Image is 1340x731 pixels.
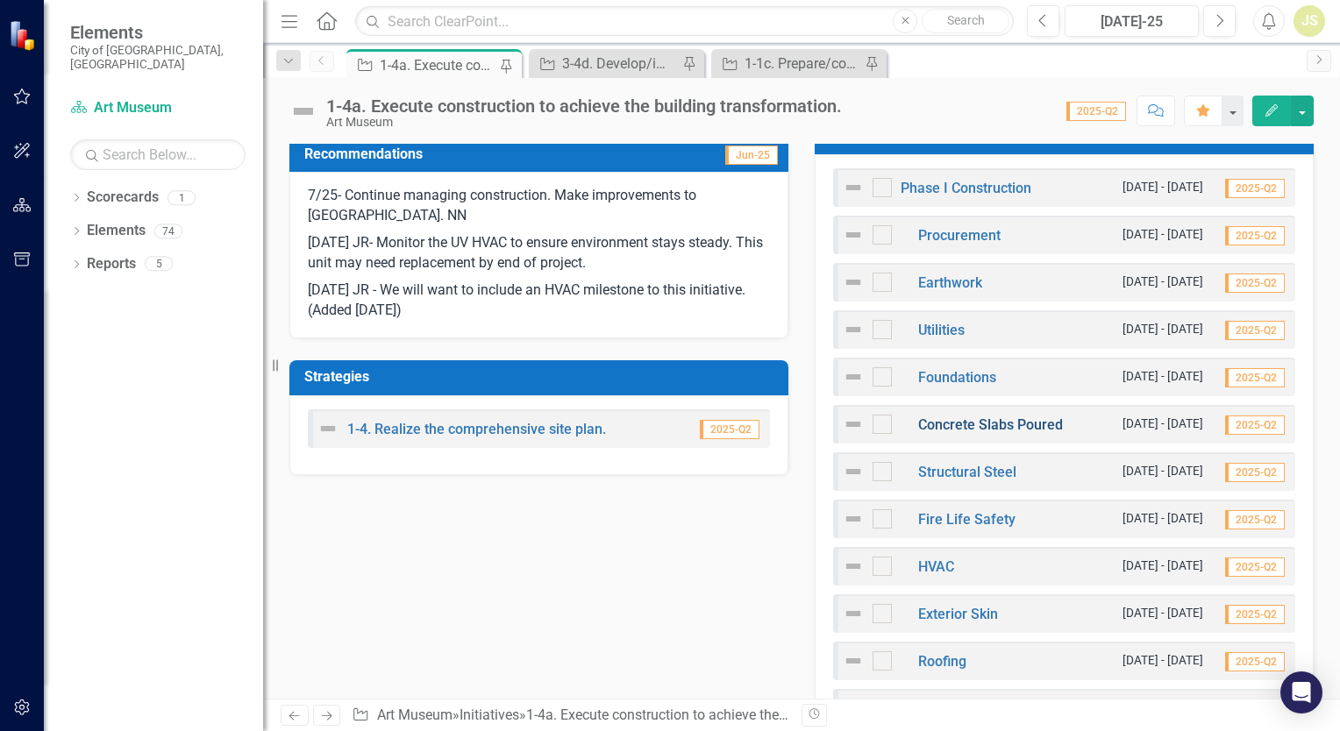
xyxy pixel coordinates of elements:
a: Phase I Construction [901,180,1031,196]
small: [DATE] - [DATE] [1123,510,1203,527]
a: Exterior Skin [918,606,998,622]
a: Utilities [918,322,965,338]
h3: Milestones [830,128,1305,144]
p: [DATE] JR- Monitor the UV HVAC to ensure environment stays steady. This unit may need replacement... [308,230,770,277]
a: Roofing [918,653,966,670]
span: 2025-Q2 [700,420,759,439]
span: 2025-Q2 [1225,652,1285,671]
div: 1-4a. Execute construction to achieve the building transformation. [380,54,495,76]
img: Not Defined [843,272,864,293]
a: Structural Steel [918,464,1016,480]
h3: Recommendations [304,146,630,162]
div: 3-4d. Develop/implement proactive long-term maintenance plans for building and grounds. [562,53,678,75]
span: Search [947,13,985,27]
small: City of [GEOGRAPHIC_DATA], [GEOGRAPHIC_DATA] [70,43,246,72]
input: Search Below... [70,139,246,170]
img: Not Defined [843,603,864,624]
div: 1-1c. Prepare/continue improvements to the off-site location for Museum operations and programs. [745,53,860,75]
a: 3-4d. Develop/implement proactive long-term maintenance plans for building and grounds. [533,53,678,75]
span: 2025-Q2 [1225,273,1285,293]
button: [DATE]-25 [1065,5,1199,37]
small: [DATE] - [DATE] [1123,321,1203,337]
img: Not Defined [843,366,864,387]
small: [DATE] - [DATE] [1123,226,1203,243]
img: Not Defined [843,414,864,435]
a: Fire Life Safety [918,511,1016,528]
small: [DATE] - [DATE] [1123,273,1203,290]
span: 2025-Q2 [1225,463,1285,482]
div: 1 [167,190,196,205]
span: 2025-Q2 [1225,557,1285,577]
a: Art Museum [70,98,246,118]
span: 2025-Q2 [1225,179,1285,198]
img: Not Defined [843,556,864,577]
a: Art Museum [377,706,453,723]
div: Art Museum [326,116,842,129]
div: [DATE]-25 [1071,11,1193,32]
div: 74 [154,224,182,238]
span: Elements [70,22,246,43]
small: [DATE] - [DATE] [1123,605,1203,621]
img: Not Defined [843,177,864,198]
a: 1-4. Realize the comprehensive site plan. [347,421,606,437]
a: Foundations [918,369,996,386]
a: Scorecards [87,188,159,208]
small: [DATE] - [DATE] [1123,463,1203,479]
img: Not Defined [843,224,864,245]
h3: Strategies [304,369,780,385]
div: 5 [145,257,173,272]
small: [DATE] - [DATE] [1123,368,1203,385]
img: Not Defined [843,461,864,482]
a: Elements [87,221,146,241]
img: Not Defined [843,650,864,671]
span: 2025-Q2 [1225,605,1285,624]
img: Not Defined [843,508,864,529]
a: 1-1c. Prepare/continue improvements to the off-site location for Museum operations and programs. [716,53,860,75]
img: Not Defined [843,698,864,719]
div: » » [352,706,788,726]
span: Jun-25 [725,145,778,165]
small: [DATE] - [DATE] [1123,415,1203,432]
a: Procurement [918,227,1001,244]
small: [DATE] - [DATE] [1123,652,1203,669]
p: [DATE] JR - We will want to include an HVAC milestone to this initiative. (Added [DATE]) [308,277,770,321]
a: Reports [87,254,136,274]
a: Concrete Slabs Poured [918,416,1063,433]
img: Not Defined [843,319,864,340]
span: 2025-Q2 [1225,415,1285,435]
span: 2025-Q2 [1066,102,1126,121]
span: 2025-Q2 [1225,510,1285,529]
img: Not Defined [317,418,339,439]
img: ClearPoint Strategy [9,20,39,51]
span: 2025-Q2 [1225,226,1285,245]
div: Open Intercom Messenger [1280,671,1322,713]
small: [DATE] - [DATE] [1123,557,1203,574]
input: Search ClearPoint... [355,6,1014,37]
a: HVAC [918,558,954,575]
a: Initiatives [460,706,519,723]
div: 1-4a. Execute construction to achieve the building transformation. [326,96,842,116]
span: 2025-Q2 [1225,368,1285,387]
span: 2025-Q2 [1225,321,1285,340]
a: Earthwork [918,274,982,291]
p: 7/25- Continue managing construction. Make improvements to [GEOGRAPHIC_DATA]. NN [308,186,770,230]
button: JS [1294,5,1325,37]
button: Search [922,9,1009,33]
small: [DATE] - [DATE] [1123,179,1203,195]
img: Not Defined [289,97,317,125]
div: 1-4a. Execute construction to achieve the building transformation. [526,706,932,723]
